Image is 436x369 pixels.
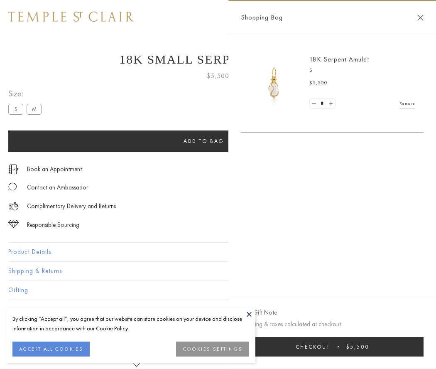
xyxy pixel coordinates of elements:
[207,71,229,81] span: $5,500
[310,98,318,109] a: Set quantity to 0
[8,262,428,280] button: Shipping & Returns
[399,99,415,108] a: Remove
[12,342,90,357] button: ACCEPT ALL COOKIES
[27,201,116,212] p: Complimentary Delivery and Returns
[27,165,82,174] a: Book an Appointment
[249,58,299,108] img: P51836-E11SERPPV
[8,243,428,261] button: Product Details
[296,343,330,350] span: Checkout
[184,138,224,145] span: Add to bag
[309,55,369,64] a: 18K Serpent Amulet
[8,182,17,191] img: MessageIcon-01_2.svg
[8,52,428,66] h1: 18K Small Serpent Amulet
[27,182,88,193] div: Contact an Ambassador
[309,66,415,75] p: S
[8,201,19,212] img: icon_delivery.svg
[8,12,134,22] img: Temple St. Clair
[309,79,328,87] span: $5,500
[241,12,283,23] span: Shopping Bag
[27,104,42,114] label: M
[241,337,424,357] button: Checkout $5,500
[8,281,428,300] button: Gifting
[241,307,277,318] button: Add Gift Note
[8,130,399,152] button: Add to bag
[326,98,335,109] a: Set quantity to 2
[8,87,45,101] span: Size:
[8,165,18,174] img: icon_appointment.svg
[417,15,424,21] button: Close Shopping Bag
[346,343,369,350] span: $5,500
[241,319,424,330] p: Shipping & taxes calculated at checkout
[176,342,249,357] button: COOKIES SETTINGS
[27,220,79,230] div: Responsible Sourcing
[8,220,19,228] img: icon_sourcing.svg
[12,314,249,333] div: By clicking “Accept all”, you agree that our website can store cookies on your device and disclos...
[8,104,23,114] label: S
